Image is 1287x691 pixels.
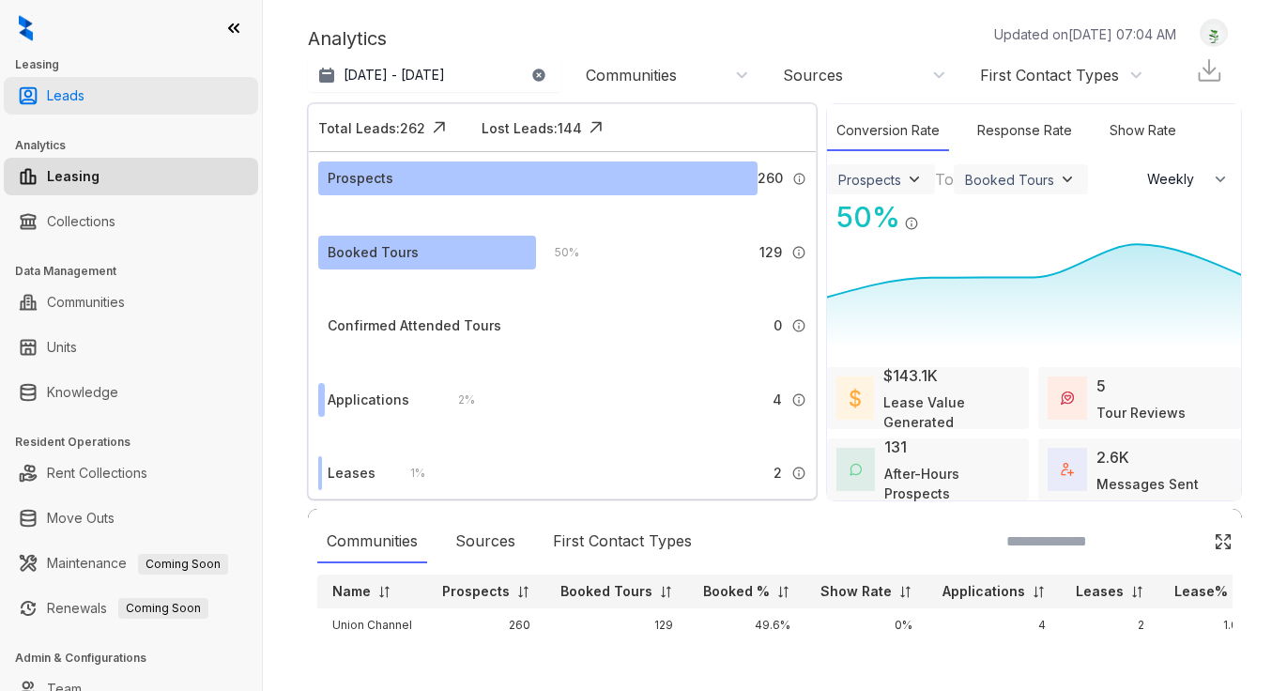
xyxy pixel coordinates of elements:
[47,77,84,115] a: Leads
[703,582,770,601] p: Booked %
[4,374,258,411] li: Knowledge
[545,608,688,642] td: 129
[1214,532,1233,551] img: Click Icon
[425,114,453,142] img: Click Icon
[47,499,115,537] a: Move Outs
[582,114,610,142] img: Click Icon
[758,168,783,189] span: 260
[15,650,262,667] h3: Admin & Configurations
[328,315,501,336] div: Confirmed Attended Tours
[1096,474,1199,494] div: Messages Sent
[1096,375,1106,397] div: 5
[47,284,125,321] a: Communities
[820,582,892,601] p: Show Rate
[898,585,912,599] img: sorting
[791,318,806,333] img: Info
[1159,608,1264,642] td: 1.0%
[317,520,427,563] div: Communities
[328,390,409,410] div: Applications
[1174,533,1190,549] img: SearchIcon
[427,608,545,642] td: 260
[659,585,673,599] img: sorting
[439,390,475,410] div: 2 %
[904,216,919,231] img: Info
[1174,582,1228,601] p: Lease%
[850,388,861,407] img: LeaseValue
[47,329,77,366] a: Units
[332,582,371,601] p: Name
[791,392,806,407] img: Info
[827,196,900,238] div: 50 %
[47,158,100,195] a: Leasing
[883,364,938,387] div: $143.1K
[792,172,806,186] img: Info
[773,390,782,410] span: 4
[317,608,427,642] td: Union Channel
[827,111,949,151] div: Conversion Rate
[968,111,1081,151] div: Response Rate
[586,65,677,85] div: Communities
[15,56,262,73] h3: Leasing
[919,199,947,227] img: Click Icon
[4,77,258,115] li: Leads
[1061,463,1074,476] img: TotalFum
[328,242,419,263] div: Booked Tours
[4,545,258,582] li: Maintenance
[4,329,258,366] li: Units
[774,463,782,484] span: 2
[19,15,33,41] img: logo
[138,554,228,575] span: Coming Soon
[391,463,425,484] div: 1 %
[1061,392,1074,405] img: TourReviews
[791,245,806,260] img: Info
[318,118,425,138] div: Total Leads: 262
[4,499,258,537] li: Move Outs
[1032,585,1046,599] img: sorting
[544,520,701,563] div: First Contact Types
[308,24,387,53] p: Analytics
[776,585,790,599] img: sorting
[47,374,118,411] a: Knowledge
[1061,608,1159,642] td: 2
[791,466,806,481] img: Info
[1147,170,1204,189] span: Weekly
[942,582,1025,601] p: Applications
[980,65,1119,85] div: First Contact Types
[15,263,262,280] h3: Data Management
[1195,56,1223,84] img: Download
[1136,162,1241,196] button: Weekly
[1096,403,1186,422] div: Tour Reviews
[344,66,445,84] p: [DATE] - [DATE]
[446,520,525,563] div: Sources
[688,608,805,642] td: 49.6%
[805,608,927,642] td: 0%
[965,172,1054,188] div: Booked Tours
[328,168,393,189] div: Prospects
[4,590,258,627] li: Renewals
[850,463,862,476] img: AfterHoursConversations
[1100,111,1186,151] div: Show Rate
[927,608,1061,642] td: 4
[308,58,561,92] button: [DATE] - [DATE]
[994,24,1176,44] p: Updated on [DATE] 07:04 AM
[4,454,258,492] li: Rent Collections
[442,582,510,601] p: Prospects
[516,585,530,599] img: sorting
[47,203,115,240] a: Collections
[935,168,954,191] div: To
[47,454,147,492] a: Rent Collections
[15,434,262,451] h3: Resident Operations
[905,170,924,189] img: ViewFilterArrow
[377,585,391,599] img: sorting
[118,598,208,619] span: Coming Soon
[4,203,258,240] li: Collections
[4,284,258,321] li: Communities
[47,590,208,627] a: RenewalsComing Soon
[1201,23,1227,43] img: UserAvatar
[328,463,375,484] div: Leases
[536,242,579,263] div: 50 %
[1058,170,1077,189] img: ViewFilterArrow
[1130,585,1144,599] img: sorting
[4,158,258,195] li: Leasing
[15,137,262,154] h3: Analytics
